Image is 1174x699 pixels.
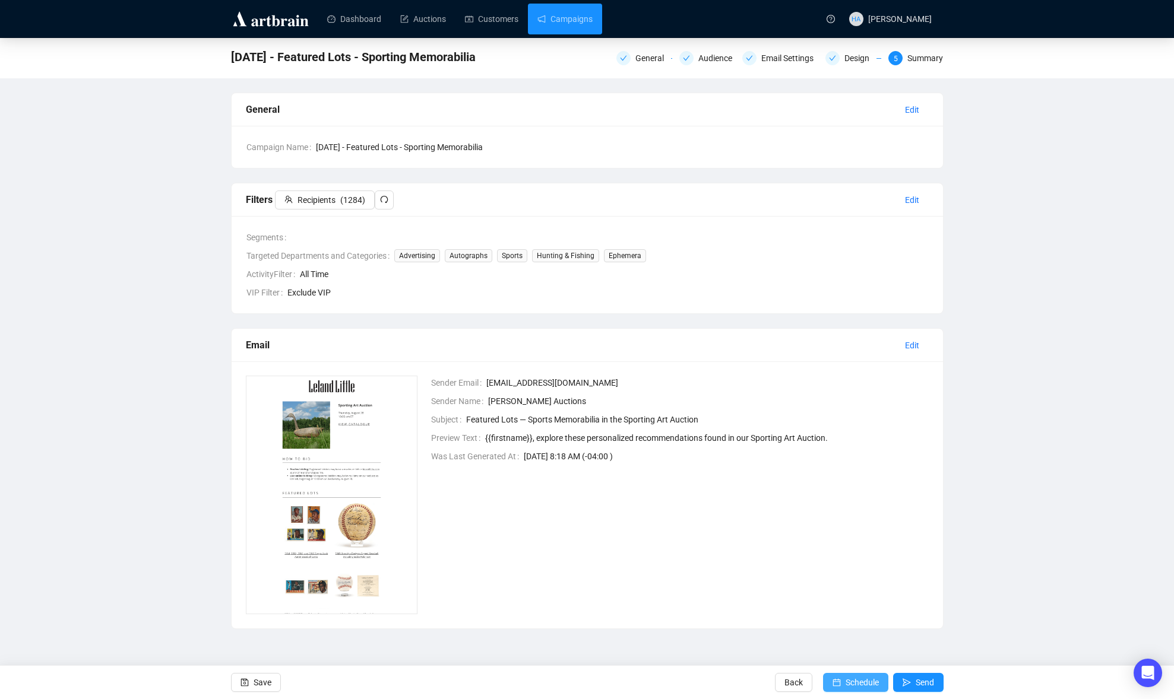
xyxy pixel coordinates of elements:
span: [EMAIL_ADDRESS][DOMAIN_NAME] [486,376,929,389]
span: ( 1284 ) [340,193,365,206]
div: Open Intercom Messenger [1134,659,1162,687]
div: Email [246,338,895,352]
div: Email Settings [742,51,818,65]
button: Edit [895,190,929,209]
img: 1755692284224-0NGtvx9cLsUvkuCn.png [246,376,418,614]
span: Sender Name [431,395,488,408]
span: All Time [300,268,929,281]
span: Schedule [846,666,879,699]
span: Exclude VIP [287,286,929,299]
span: Recipients [298,193,336,206]
span: team [284,195,293,204]
span: save [241,678,249,687]
button: Schedule [823,673,888,692]
span: [DATE] 8:18 AM (-04:00 ) [524,450,929,463]
button: Edit [895,336,929,355]
span: send [903,678,911,687]
a: Campaigns [537,4,593,34]
span: Save [254,666,271,699]
span: {{firstname}}, explore these personalized recommendations found in our Sporting Art Auction. [485,431,929,444]
a: Auctions [400,4,446,34]
a: Customers [465,4,518,34]
span: Was Last Generated At [431,450,524,463]
span: calendar [833,678,841,687]
a: Dashboard [327,4,381,34]
span: Edit [905,103,919,116]
span: Subject [431,413,466,426]
span: ActivityFilter [246,268,300,281]
button: Save [231,673,281,692]
span: check [829,55,836,62]
span: Featured Lots — Sports Memorabilia in the Sporting Art Auction [466,413,929,426]
span: question-circle [827,15,835,23]
span: [PERSON_NAME] [868,14,932,24]
span: Ephemera [604,249,646,262]
span: Hunting & Fishing [532,249,599,262]
span: check [683,55,690,62]
span: VIP Filter [246,286,287,299]
span: Advertising [394,249,440,262]
button: Recipients(1284) [275,190,375,209]
button: Edit [895,100,929,119]
div: Design [844,51,876,65]
span: HA [852,14,860,24]
span: Send [916,666,934,699]
span: check [746,55,753,62]
span: Edit [905,339,919,352]
span: Targeted Departments and Categories [246,249,394,262]
span: Filters [246,194,394,205]
div: Email Settings [761,51,821,65]
img: logo [231,9,311,28]
span: [PERSON_NAME] Auctions [488,395,929,408]
span: Autographs [445,249,492,262]
span: Sender Email [431,376,486,389]
div: Audience [679,51,735,65]
span: [DATE] - Featured Lots - Sporting Memorabilia [316,141,929,154]
div: General [616,51,672,65]
span: Edit [905,193,919,206]
div: General [246,102,895,117]
div: 5Summary [888,51,943,65]
button: Send [893,673,944,692]
span: Sports [497,249,527,262]
span: check [620,55,627,62]
span: Preview Text [431,431,485,444]
div: Summary [907,51,943,65]
div: Design [825,51,881,65]
span: redo [380,195,388,204]
button: Back [775,673,812,692]
span: 5 [894,55,898,63]
div: General [635,51,671,65]
span: Back [784,666,803,699]
span: Campaign Name [246,141,316,154]
span: 8-22-2025 - Featured Lots - Sporting Memorabilia [231,47,476,66]
div: Audience [698,51,739,65]
span: Segments [246,231,291,244]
